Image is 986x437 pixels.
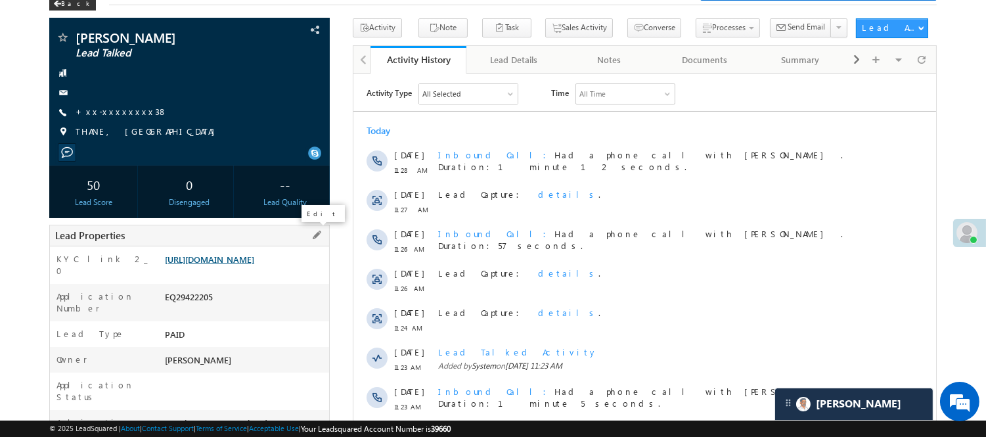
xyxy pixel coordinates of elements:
p: Edit [307,209,340,218]
span: details [185,233,245,244]
span: [DATE] [41,312,70,324]
div: Minimize live chat window [215,7,247,38]
label: Application Status [56,379,151,403]
div: 50 [53,172,134,196]
div: Disengaged [148,196,230,208]
a: Terms of Service [196,424,247,432]
em: Start Chat [179,340,238,358]
button: Send Email [770,18,832,37]
span: Had a phone call with [PERSON_NAME] . Duration:1 minute 12 seconds. [85,76,489,99]
span: [DATE] [41,115,70,127]
img: d_60004797649_company_0_60004797649 [22,69,55,86]
button: Converse [627,18,681,37]
span: Inbound Call [85,312,201,323]
span: [DATE] [41,194,70,206]
span: Activity Type [13,10,58,30]
div: Notes [572,52,645,68]
div: All Time [226,14,252,26]
img: Carter [796,397,811,411]
span: [DATE] [41,76,70,87]
span: Lead Talked Activity [85,273,244,284]
span: 39660 [431,424,451,434]
span: THANE, [GEOGRAPHIC_DATA] [76,126,221,139]
span: 11:23 AM [41,367,80,379]
textarea: Type your message and hit 'Enter' [17,122,240,330]
div: Summary [763,52,836,68]
label: Lead Type [56,328,125,340]
div: PAID [162,328,329,346]
div: EQ29422205 [162,290,329,309]
a: Acceptable Use [249,424,299,432]
span: Had a phone call with [PERSON_NAME] . Duration:57 seconds. [85,154,489,177]
div: Activity History [380,53,456,66]
a: Documents [658,46,753,74]
button: Task [482,18,531,37]
span: Lead Stage changed from to by through [85,352,370,375]
img: carter-drag [783,398,794,408]
span: [DATE] [41,352,70,363]
div: . [85,233,512,245]
span: 11:26 AM [41,209,80,221]
span: details [185,391,245,402]
button: Activity [353,18,402,37]
button: Processes [696,18,760,37]
span: [DATE] [41,154,70,166]
div: Nominee Step Completed [162,417,329,435]
a: Contact Support [142,424,194,432]
div: Documents [668,52,741,68]
span: Your Leadsquared Account Number is [301,424,451,434]
span: details [185,115,245,126]
div: 0 [148,172,230,196]
span: 11:23 AM [41,327,80,339]
span: Automation [203,363,267,375]
div: Lead Details [477,52,550,68]
span: System [118,287,143,297]
a: Lead Details [466,46,562,74]
button: Note [418,18,468,37]
span: Lead Generated [276,352,338,363]
span: System [129,363,158,375]
div: All Selected [66,11,164,30]
span: Lead Capture: [85,194,174,205]
span: 11:22 AM [41,406,80,418]
span: Time [198,10,215,30]
span: 11:27 AM [41,130,80,142]
a: About [121,424,140,432]
div: . [85,194,512,206]
div: All Selected [69,14,107,26]
label: KYC link 2_0 [56,253,151,277]
span: Lead Capture: [85,233,174,244]
a: Activity History [370,46,466,74]
span: [DATE] [41,233,70,245]
button: Lead Actions [856,18,928,38]
div: -- [244,172,326,196]
span: [PERSON_NAME] [76,31,250,44]
div: Lead Quality [244,196,326,208]
span: [DATE] 11:23 AM [152,287,209,297]
span: Lead Talked [85,352,370,375]
span: Processes [712,22,746,32]
div: . [85,391,512,403]
div: Lead Score [53,196,134,208]
span: Send Email [788,21,826,33]
span: 11:26 AM [41,170,80,181]
div: Lead Actions [862,22,918,34]
span: Lead Capture: [85,115,174,126]
a: Notes [562,46,657,74]
button: Sales Activity [545,18,613,37]
div: Today [13,51,56,63]
span: [PERSON_NAME] [165,354,231,365]
div: . [85,115,512,127]
span: 11:28 AM [41,91,80,103]
span: Inbound Call [85,154,201,166]
span: 11:24 AM [41,248,80,260]
a: Summary [753,46,848,74]
span: Lead Capture: [85,391,174,402]
span: Inbound Call [85,76,201,87]
span: Lead Properties [55,229,125,242]
a: [URL][DOMAIN_NAME] [165,254,254,265]
div: carter-dragCarter[PERSON_NAME] [774,388,933,421]
label: Owner [56,354,87,365]
div: Chat with us now [68,69,221,86]
span: Carter [816,398,901,410]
